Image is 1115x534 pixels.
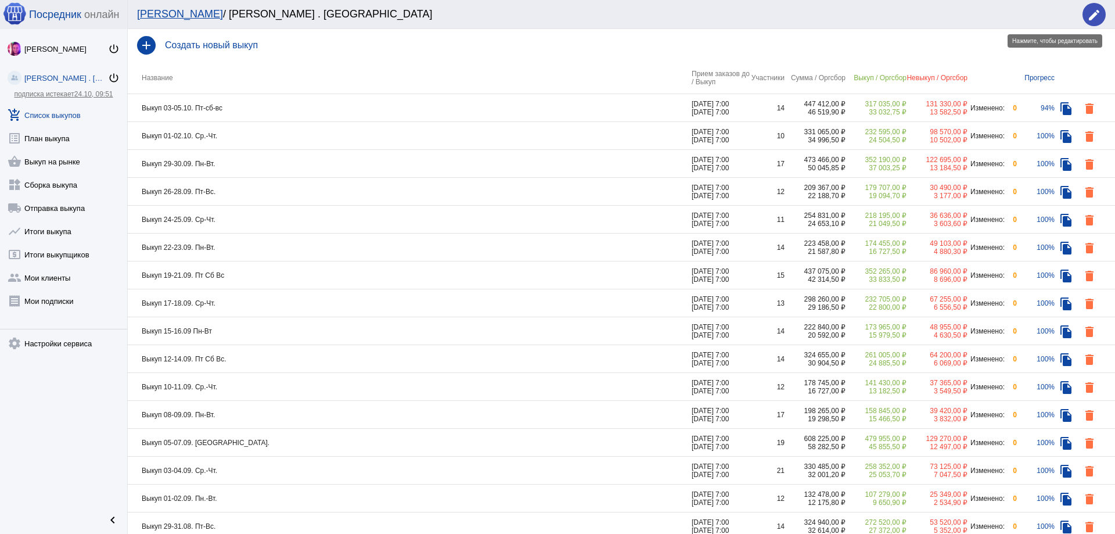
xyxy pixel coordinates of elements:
mat-icon: receipt [8,294,21,308]
div: 58 282,50 ₽ [785,443,846,451]
div: 36 636,00 ₽ [907,212,967,220]
td: Выкуп 26-28.09. Пт-Вс. [128,178,692,206]
div: 13 582,50 ₽ [907,108,967,116]
div: 21 587,80 ₽ [785,248,846,256]
div: 3 603,60 ₽ [907,220,967,228]
div: 12 175,80 ₽ [785,499,846,507]
mat-icon: file_copy [1059,102,1073,116]
div: 8 696,00 ₽ [907,275,967,284]
div: 298 260,00 ₽ [785,295,846,303]
div: 30 490,00 ₽ [907,184,967,192]
td: Выкуп 22-23.09. Пн-Вт. [128,234,692,261]
div: Изменено: [967,271,1005,279]
div: 352 265,00 ₽ [846,267,907,275]
div: 22 188,70 ₽ [785,192,846,200]
mat-icon: file_copy [1059,269,1073,283]
mat-icon: power_settings_new [108,43,120,55]
div: 4 880,30 ₽ [907,248,967,256]
div: 179 707,00 ₽ [846,184,907,192]
div: 324 655,00 ₽ [785,351,846,359]
td: [DATE] 7:00 [DATE] 7:00 [692,429,750,457]
mat-icon: list_alt [8,131,21,145]
div: 3 549,50 ₽ [907,387,967,395]
div: 9 650,90 ₽ [846,499,907,507]
td: 100% [1017,373,1055,401]
mat-icon: delete [1082,492,1096,506]
div: 45 855,50 ₽ [846,443,907,451]
td: 17 [750,150,785,178]
td: 100% [1017,150,1055,178]
th: Прогресс [1017,62,1055,94]
mat-icon: delete [1082,269,1096,283]
div: 0 [1005,439,1017,447]
div: 49 103,00 ₽ [907,239,967,248]
td: 12 [750,485,785,513]
td: Выкуп 01-02.10. Ср.-Чт. [128,122,692,150]
div: 19 298,50 ₽ [785,415,846,423]
mat-icon: file_copy [1059,130,1073,144]
div: 158 845,00 ₽ [846,407,907,415]
div: 330 485,00 ₽ [785,463,846,471]
mat-icon: delete [1082,436,1096,450]
td: [DATE] 7:00 [DATE] 7:00 [692,122,750,150]
div: 25 349,00 ₽ [907,490,967,499]
div: 46 519,90 ₽ [785,108,846,116]
td: 100% [1017,317,1055,345]
div: 324 940,00 ₽ [785,518,846,526]
th: Сумма / Оргсбор [785,62,846,94]
td: 100% [1017,206,1055,234]
mat-icon: delete [1082,408,1096,422]
mat-icon: edit [1087,8,1101,22]
div: 30 904,50 ₽ [785,359,846,367]
mat-icon: power_settings_new [108,72,120,84]
mat-icon: delete [1082,157,1096,171]
mat-icon: file_copy [1059,520,1073,534]
div: 37 003,25 ₽ [846,164,907,172]
div: 447 412,00 ₽ [785,100,846,108]
div: 39 420,00 ₽ [907,407,967,415]
div: 21 049,50 ₽ [846,220,907,228]
th: Участники [750,62,785,94]
td: Выкуп 05-07.09. [GEOGRAPHIC_DATA]. [128,429,692,457]
div: Изменено: [967,327,1005,335]
mat-icon: file_copy [1059,353,1073,367]
div: [PERSON_NAME] [24,45,108,53]
div: 198 265,00 ₽ [785,407,846,415]
div: 64 200,00 ₽ [907,351,967,359]
div: 132 478,00 ₽ [785,490,846,499]
mat-icon: delete [1082,325,1096,339]
mat-icon: file_copy [1059,325,1073,339]
div: Изменено: [967,104,1005,112]
div: 29 186,50 ₽ [785,303,846,311]
td: 100% [1017,429,1055,457]
td: 12 [750,178,785,206]
span: 24.10, 09:51 [74,90,113,98]
mat-icon: delete [1082,297,1096,311]
div: 32 001,20 ₽ [785,471,846,479]
mat-icon: delete [1082,520,1096,534]
td: 10 [750,122,785,150]
div: 13 182,50 ₽ [846,387,907,395]
img: apple-icon-60x60.png [3,2,26,25]
td: [DATE] 7:00 [DATE] 7:00 [692,150,750,178]
mat-icon: chevron_left [106,513,120,527]
td: [DATE] 7:00 [DATE] 7:00 [692,261,750,289]
div: 131 330,00 ₽ [907,100,967,108]
h4: Создать новый выкуп [165,40,1106,51]
mat-icon: file_copy [1059,492,1073,506]
div: 24 504,50 ₽ [846,136,907,144]
div: Изменено: [967,188,1005,196]
mat-icon: delete [1082,213,1096,227]
td: 100% [1017,457,1055,485]
div: Изменено: [967,467,1005,475]
span: онлайн [84,9,119,21]
th: Невыкуп / Оргсбор [907,62,967,94]
div: 13 184,50 ₽ [907,164,967,172]
td: [DATE] 7:00 [DATE] 7:00 [692,94,750,122]
td: Выкуп 03-04.09. Ср.-Чт. [128,457,692,485]
mat-icon: add [137,36,156,55]
div: 232 595,00 ₽ [846,128,907,136]
mat-icon: file_copy [1059,241,1073,255]
div: 33 833,50 ₽ [846,275,907,284]
div: 6 556,50 ₽ [907,303,967,311]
